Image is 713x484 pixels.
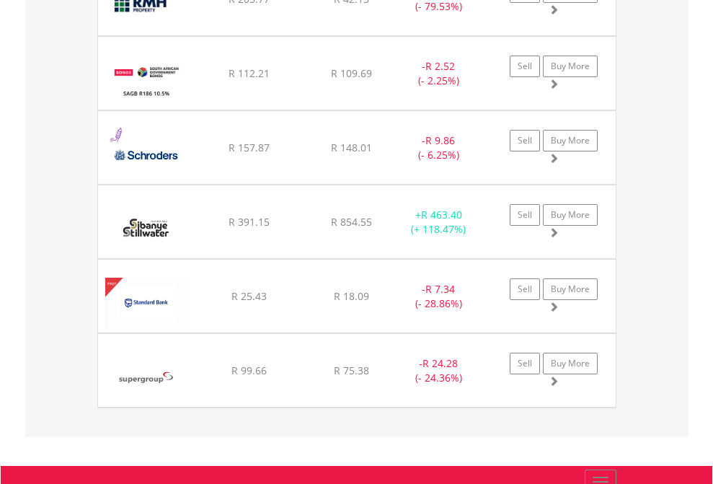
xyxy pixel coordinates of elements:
a: Buy More [543,278,598,300]
a: Buy More [543,353,598,374]
img: EQU.ZA.R186.png [105,55,188,106]
a: Buy More [543,130,598,151]
span: R 9.86 [425,133,455,147]
img: EQU.ZA.SCD.png [105,129,187,180]
span: R 25.43 [231,289,267,303]
div: + (+ 118.47%) [394,208,484,237]
span: R 7.34 [425,282,455,296]
img: EQU.ZA.SBKP.png [105,278,187,329]
a: Buy More [543,56,598,77]
span: R 75.38 [334,364,369,377]
a: Buy More [543,204,598,226]
span: R 18.09 [334,289,369,303]
span: R 463.40 [421,208,462,221]
div: - (- 28.86%) [394,282,484,311]
img: EQU.ZA.SSW.png [105,203,187,255]
a: Sell [510,353,540,374]
div: - (- 24.36%) [394,356,484,385]
span: R 99.66 [231,364,267,377]
span: R 2.52 [425,59,455,73]
a: Sell [510,204,540,226]
span: R 391.15 [229,215,270,229]
span: R 157.87 [229,141,270,154]
span: R 112.21 [229,66,270,80]
span: R 109.69 [331,66,372,80]
img: EQU.ZA.SPG.png [105,352,187,403]
a: Sell [510,278,540,300]
span: R 854.55 [331,215,372,229]
div: - (- 6.25%) [394,133,484,162]
span: R 148.01 [331,141,372,154]
div: - (- 2.25%) [394,59,484,88]
a: Sell [510,130,540,151]
a: Sell [510,56,540,77]
span: R 24.28 [422,356,458,370]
